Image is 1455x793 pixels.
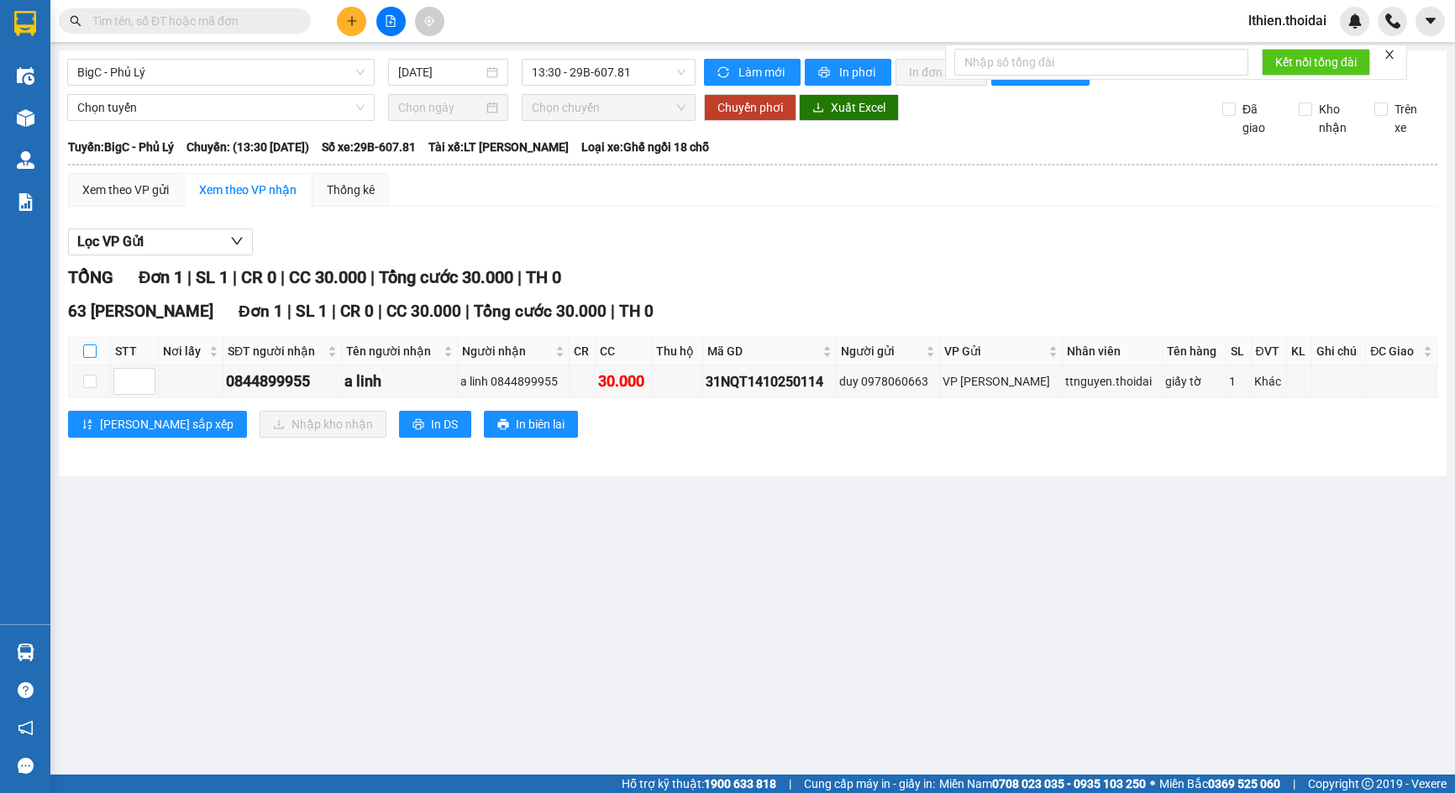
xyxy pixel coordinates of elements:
span: search [70,15,81,27]
button: Lọc VP Gửi [68,228,253,255]
th: CR [570,338,596,365]
span: Loại xe: Ghế ngồi 18 chỗ [581,138,709,156]
div: ttnguyen.thoidai [1065,372,1159,391]
div: 1 [1229,372,1248,391]
div: giấy tờ [1165,372,1223,391]
th: Tên hàng [1163,338,1227,365]
div: VP [PERSON_NAME] [943,372,1059,391]
th: STT [111,338,159,365]
td: 31NQT1410250114 [703,365,837,398]
span: TỔNG [68,267,113,287]
span: down [230,234,244,248]
span: Người gửi [841,342,922,360]
b: Tuyến: BigC - Phủ Lý [68,140,174,154]
img: logo-vxr [14,11,36,36]
span: CR 0 [340,302,374,321]
span: notification [18,720,34,736]
span: Lọc VP Gửi [77,231,144,252]
span: | [517,267,522,287]
button: caret-down [1416,7,1445,36]
span: Làm mới [738,63,787,81]
span: | [187,267,192,287]
img: icon-new-feature [1347,13,1363,29]
span: Tổng cước 30.000 [379,267,513,287]
span: Kho nhận [1312,100,1363,137]
span: lthien.thoidai [1235,10,1340,31]
img: phone-icon [1385,13,1400,29]
strong: 1900 633 818 [704,777,776,790]
span: ĐC Giao [1370,342,1420,360]
div: Khác [1254,372,1284,391]
button: Kết nối tổng đài [1262,49,1370,76]
strong: 0708 023 035 - 0935 103 250 [992,777,1146,790]
span: 63 [PERSON_NAME] [68,302,213,321]
th: KL [1287,338,1312,365]
span: Hỗ trợ kỹ thuật: [622,775,776,793]
span: message [18,758,34,774]
span: Tài xế: LT [PERSON_NAME] [428,138,569,156]
img: warehouse-icon [17,67,34,85]
span: file-add [385,15,397,27]
span: Đơn 1 [239,302,283,321]
span: In biên lai [516,415,565,433]
span: Cung cấp máy in - giấy in: [804,775,935,793]
input: Nhập số tổng đài [954,49,1248,76]
button: downloadNhập kho nhận [260,411,386,438]
span: aim [423,15,435,27]
span: BigC - Phủ Lý [77,60,365,85]
input: 14/10/2025 [398,63,483,81]
span: | [378,302,382,321]
td: 0844899955 [223,365,342,398]
span: Đơn 1 [139,267,183,287]
th: ĐVT [1252,338,1287,365]
span: | [611,302,615,321]
button: Chuyển phơi [704,94,796,121]
div: Xem theo VP nhận [199,181,297,199]
strong: 0369 525 060 [1208,777,1280,790]
span: Nơi lấy [163,342,206,360]
button: syncLàm mới [704,59,801,86]
div: Xem theo VP gửi [82,181,169,199]
span: Người nhận [462,342,552,360]
span: SL 1 [196,267,228,287]
th: CC [596,338,652,365]
img: warehouse-icon [17,643,34,661]
span: SL 1 [296,302,328,321]
span: Số xe: 29B-607.81 [322,138,416,156]
span: Chọn tuyến [77,95,365,120]
span: [PERSON_NAME] sắp xếp [100,415,234,433]
th: Ghi chú [1312,338,1366,365]
span: download [812,102,824,115]
span: Trên xe [1388,100,1438,137]
span: Miền Nam [939,775,1146,793]
span: | [370,267,375,287]
div: a linh [344,370,454,393]
span: sort-ascending [81,418,93,432]
span: plus [346,15,358,27]
span: Tổng cước 30.000 [474,302,607,321]
span: sync [717,66,732,80]
span: | [789,775,791,793]
span: printer [497,418,509,432]
img: warehouse-icon [17,109,34,127]
div: duy 0978060663 [839,372,936,391]
th: Nhân viên [1063,338,1163,365]
span: copyright [1362,778,1374,790]
span: SĐT người nhận [228,342,324,360]
span: Kết nối tổng đài [1275,53,1357,71]
span: Tên người nhận [346,342,440,360]
span: TH 0 [526,267,561,287]
div: Thống kê [327,181,375,199]
span: | [465,302,470,321]
td: VP Nguyễn Quốc Trị [940,365,1063,398]
span: CC 30.000 [289,267,366,287]
span: TH 0 [619,302,654,321]
span: In DS [431,415,458,433]
span: question-circle [18,682,34,698]
input: Chọn ngày [398,98,483,117]
button: aim [415,7,444,36]
span: close [1384,49,1395,60]
div: 31NQT1410250114 [706,371,833,392]
span: Miền Bắc [1159,775,1280,793]
button: plus [337,7,366,36]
